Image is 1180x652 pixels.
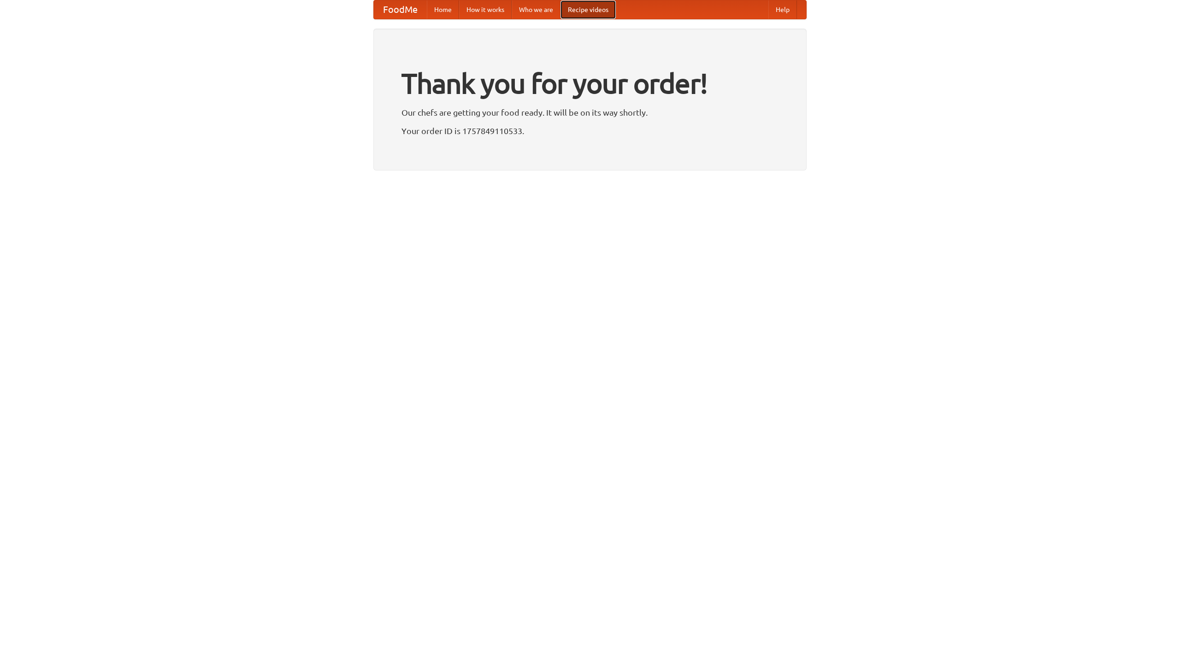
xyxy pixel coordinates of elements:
p: Your order ID is 1757849110533. [401,124,779,138]
a: How it works [459,0,512,19]
a: Home [427,0,459,19]
a: Who we are [512,0,560,19]
a: FoodMe [374,0,427,19]
h1: Thank you for your order! [401,61,779,106]
a: Help [768,0,797,19]
a: Recipe videos [560,0,616,19]
p: Our chefs are getting your food ready. It will be on its way shortly. [401,106,779,119]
